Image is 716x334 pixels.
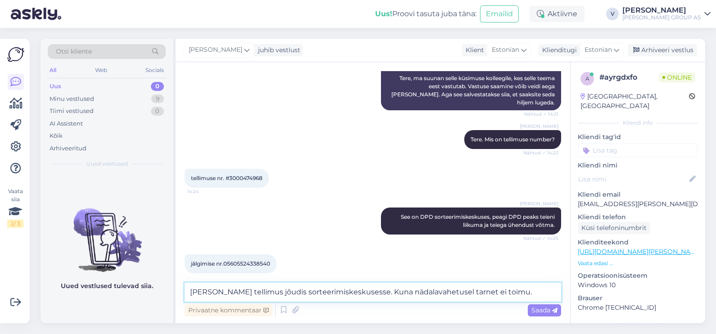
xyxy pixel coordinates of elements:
[578,119,698,127] div: Kliendi info
[578,293,698,303] p: Brauser
[7,187,23,228] div: Vaata siia
[50,119,83,128] div: AI Assistent
[462,45,484,55] div: Klient
[520,200,558,207] span: [PERSON_NAME]
[578,212,698,222] p: Kliendi telefon
[7,46,24,63] img: Askly Logo
[578,161,698,170] p: Kliendi nimi
[187,274,221,280] span: 14:25
[187,188,221,195] span: 14:24
[578,132,698,142] p: Kliendi tag'id
[523,235,558,242] span: Nähtud ✓ 14:25
[578,199,698,209] p: [EMAIL_ADDRESS][PERSON_NAME][DOMAIN_NAME]
[578,303,698,312] p: Chrome [TECHNICAL_ID]
[578,321,698,329] div: [PERSON_NAME]
[520,123,558,130] span: [PERSON_NAME]
[531,306,557,314] span: Saada
[41,192,173,273] img: No chats
[628,44,697,56] div: Arhiveeri vestlus
[580,92,689,111] div: [GEOGRAPHIC_DATA], [GEOGRAPHIC_DATA]
[523,149,558,156] span: Nähtud ✓ 14:22
[578,238,698,247] p: Klienditeekond
[622,7,711,21] a: [PERSON_NAME][PERSON_NAME] GROUP AS
[185,304,272,316] div: Privaatne kommentaar
[606,8,619,20] div: V
[578,174,688,184] input: Lisa nimi
[50,144,86,153] div: Arhiveeritud
[585,75,589,82] span: a
[480,5,519,23] button: Emailid
[599,72,659,83] div: # ayrgdxfo
[578,259,698,267] p: Vaata edasi ...
[151,107,164,116] div: 0
[48,64,58,76] div: All
[191,260,270,267] span: jälgimise nr.05605524338540
[578,144,698,157] input: Lisa tag
[622,7,701,14] div: [PERSON_NAME]
[61,281,153,291] p: Uued vestlused tulevad siia.
[191,175,263,181] span: tellimuse nr. #3000474968
[50,82,61,91] div: Uus
[539,45,577,55] div: Klienditugi
[50,107,94,116] div: Tiimi vestlused
[189,45,242,55] span: [PERSON_NAME]
[93,64,109,76] div: Web
[578,280,698,290] p: Windows 10
[578,271,698,280] p: Operatsioonisüsteem
[254,45,300,55] div: juhib vestlust
[381,71,561,110] div: Tere, ma suunan selle küsimuse kolleegile, kes selle teema eest vastutab. Vastuse saamine võib ve...
[622,14,701,21] div: [PERSON_NAME] GROUP AS
[7,220,23,228] div: 2 / 3
[401,213,556,228] span: See on DPD sorteerimiskeskuses, peagi DPD peaks teieni liikuma ja teiega ühendust võtma.
[56,47,92,56] span: Otsi kliente
[578,248,702,256] a: [URL][DOMAIN_NAME][PERSON_NAME]
[471,136,555,143] span: Tere. Mis on tellimuse number?
[530,6,585,22] div: Aktiivne
[578,190,698,199] p: Kliendi email
[144,64,166,76] div: Socials
[50,95,94,104] div: Minu vestlused
[375,9,392,18] b: Uus!
[86,160,128,168] span: Uued vestlused
[151,95,164,104] div: 9
[578,222,650,234] div: Küsi telefoninumbrit
[524,111,558,117] span: Nähtud ✓ 14:21
[151,82,164,91] div: 0
[185,283,561,302] textarea: [PERSON_NAME] tellimus jõudis sorteerimiskeskusesse. Kuna nädalavahetusel tarnet ei toimu
[492,45,519,55] span: Estonian
[659,72,695,82] span: Online
[375,9,476,19] div: Proovi tasuta juba täna:
[585,45,612,55] span: Estonian
[50,131,63,140] div: Kõik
